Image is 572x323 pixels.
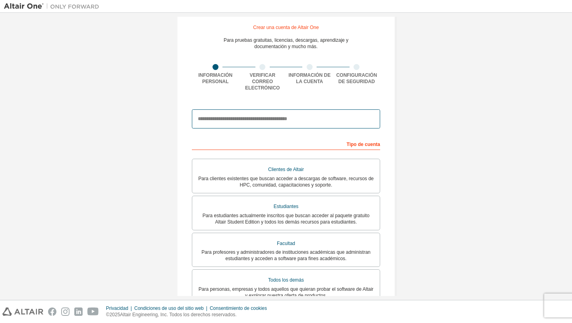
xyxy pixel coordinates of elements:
img: youtube.svg [87,307,99,316]
font: Información de la cuenta [288,72,330,84]
img: linkedin.svg [74,307,83,316]
font: Consentimiento de cookies [210,305,267,311]
font: documentación y mucho más. [254,44,317,49]
font: Clientes de Altair [268,167,304,172]
font: Verificar correo electrónico [245,72,280,91]
img: Altair Uno [4,2,103,10]
font: Para estudiantes actualmente inscritos que buscan acceder al paquete gratuito Altair Student Edit... [203,213,369,225]
font: Para pruebas gratuitas, licencias, descargas, aprendizaje y [224,37,348,43]
img: altair_logo.svg [2,307,43,316]
font: Para profesores y administradores de instituciones académicas que administran estudiantes y acced... [201,249,371,261]
font: Crear una cuenta de Altair One [253,25,319,30]
img: instagram.svg [61,307,70,316]
font: Facultad [277,241,295,246]
font: Para clientes existentes que buscan acceder a descargas de software, recursos de HPC, comunidad, ... [198,176,374,188]
font: Todos los demás [268,277,304,283]
font: Condiciones de uso del sitio web [134,305,204,311]
font: Privacidad [106,305,128,311]
font: Estudiantes [274,204,299,209]
font: Configuración de seguridad [336,72,377,84]
font: 2025 [110,312,120,317]
font: Altair Engineering, Inc. Todos los derechos reservados. [120,312,236,317]
font: Tipo de cuenta [347,142,380,147]
img: facebook.svg [48,307,56,316]
font: Para personas, empresas y todos aquellos que quieran probar el software de Altair y explorar nues... [199,286,373,298]
font: Información personal [198,72,232,84]
font: © [106,312,110,317]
